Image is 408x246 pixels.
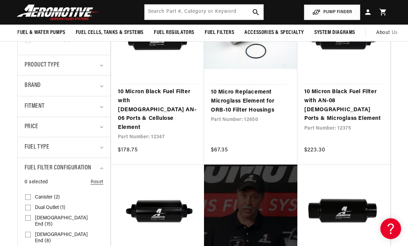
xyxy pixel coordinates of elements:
summary: Fitment (0 selected) [25,96,103,117]
a: Reset [91,178,103,186]
summary: Fuel Filters [200,25,239,41]
span: Fitment [25,102,44,112]
span: Price [25,122,38,132]
summary: System Diagrams [309,25,360,41]
img: Aeromotive [15,4,101,20]
span: System Diagrams [314,29,355,36]
span: [DEMOGRAPHIC_DATA] End (8) [35,232,92,244]
a: 10 Micron Black Fuel Filter with [DEMOGRAPHIC_DATA] AN-06 Ports & Cellulose Element [118,88,197,132]
span: Fuel & Water Pumps [17,29,65,36]
span: Dual Outlet (1) [35,205,65,211]
summary: Fuel Type (0 selected) [25,137,103,158]
summary: Fuel & Water Pumps [12,25,71,41]
a: About Us [371,25,403,41]
button: PUMP FINDER [304,5,360,20]
span: Fuel Filter Configuration [25,163,91,173]
span: [DEMOGRAPHIC_DATA] End (15) [35,215,92,228]
summary: Accessories & Specialty [239,25,309,41]
span: 0 selected [25,178,48,186]
summary: Fuel Filter Configuration (0 selected) [25,158,103,178]
span: Fuel Type [25,142,49,152]
span: Fuel Filters [205,29,234,36]
span: Accessories & Specialty [244,29,304,36]
span: Product type [25,60,59,70]
button: search button [248,5,263,20]
span: Fuel Cells, Tanks & Systems [76,29,143,36]
input: Search by Part Number, Category or Keyword [145,5,264,20]
summary: Brand (0 selected) [25,76,103,96]
span: Brand [25,81,41,91]
summary: Fuel Regulators [149,25,200,41]
summary: Fuel Cells, Tanks & Systems [71,25,149,41]
span: Canister (2) [35,194,60,201]
span: About Us [376,30,398,35]
span: Fuel Regulators [154,29,194,36]
summary: Product type (0 selected) [25,55,103,76]
a: 10 Micron Black Fuel Filter with AN-08 [DEMOGRAPHIC_DATA] Ports & Microglass Element [304,88,383,123]
summary: Price [25,117,103,137]
a: 10 Micro Replacement Microglass Element for ORB-10 Filter Housings [211,88,290,115]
